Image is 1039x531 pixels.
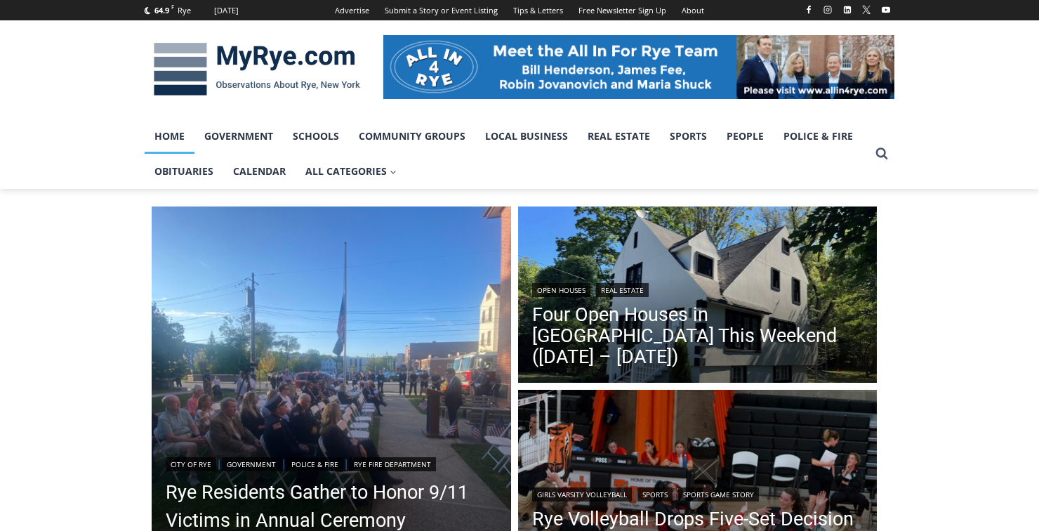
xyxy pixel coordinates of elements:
[166,454,497,471] div: | | |
[349,457,436,471] a: Rye Fire Department
[717,119,774,154] a: People
[869,141,894,166] button: View Search Form
[800,1,817,18] a: Facebook
[518,206,878,386] a: Read More Four Open Houses in Rye This Weekend (September 13 – 14)
[145,119,194,154] a: Home
[819,1,836,18] a: Instagram
[578,119,660,154] a: Real Estate
[678,487,759,501] a: Sports Game Story
[475,119,578,154] a: Local Business
[178,4,191,17] div: Rye
[349,119,475,154] a: Community Groups
[223,154,296,189] a: Calendar
[774,119,863,154] a: Police & Fire
[296,154,406,189] a: All Categories
[222,457,281,471] a: Government
[145,33,369,106] img: MyRye.com
[518,206,878,386] img: 506 Midland Avenue, Rye
[286,457,343,471] a: Police & Fire
[839,1,856,18] a: Linkedin
[166,457,216,471] a: City of Rye
[532,304,863,367] a: Four Open Houses in [GEOGRAPHIC_DATA] This Weekend ([DATE] – [DATE])
[596,283,649,297] a: Real Estate
[194,119,283,154] a: Government
[383,35,894,98] img: All in for Rye
[532,283,590,297] a: Open Houses
[305,164,397,179] span: All Categories
[145,154,223,189] a: Obituaries
[858,1,875,18] a: X
[532,487,632,501] a: Girls Varsity Volleyball
[145,119,869,190] nav: Primary Navigation
[637,487,673,501] a: Sports
[660,119,717,154] a: Sports
[283,119,349,154] a: Schools
[214,4,239,17] div: [DATE]
[171,3,174,11] span: F
[532,280,863,297] div: |
[532,485,863,501] div: | |
[154,5,169,15] span: 64.9
[878,1,894,18] a: YouTube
